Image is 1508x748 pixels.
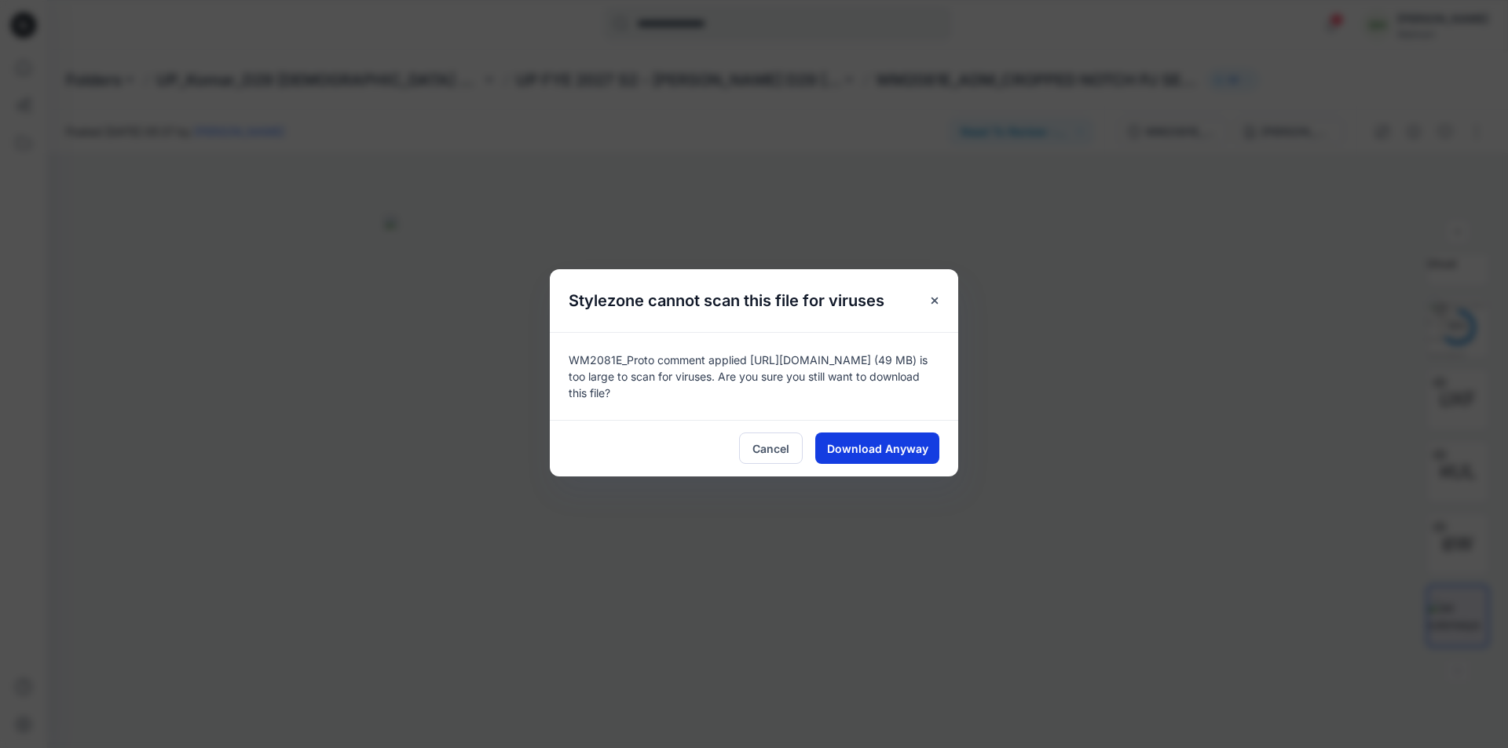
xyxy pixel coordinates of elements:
span: Download Anyway [827,440,928,457]
div: WM2081E_Proto comment applied [URL][DOMAIN_NAME] (49 MB) is too large to scan for viruses. Are yo... [550,332,958,420]
button: Download Anyway [815,432,939,464]
h5: Stylezone cannot scan this file for viruses [550,269,903,332]
button: Close [921,286,949,315]
span: Cancel [752,440,789,457]
button: Cancel [739,432,803,464]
